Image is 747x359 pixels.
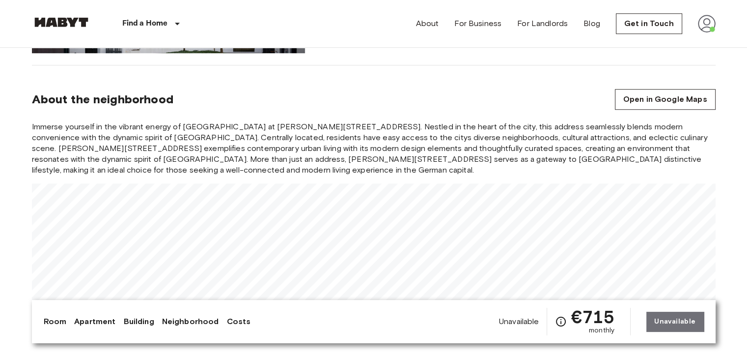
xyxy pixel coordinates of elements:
[162,316,219,328] a: Neighborhood
[616,13,682,34] a: Get in Touch
[226,316,250,328] a: Costs
[583,18,600,30] a: Blog
[698,15,716,32] img: avatar
[589,326,614,335] span: monthly
[454,18,501,30] a: For Business
[32,121,716,176] span: Immerse yourself in the vibrant energy of [GEOGRAPHIC_DATA] at [PERSON_NAME][STREET_ADDRESS]. Nes...
[123,316,154,328] a: Building
[44,316,67,328] a: Room
[615,89,716,110] a: Open in Google Maps
[32,17,91,27] img: Habyt
[122,18,168,30] p: Find a Home
[32,92,173,107] span: About the neighborhood
[555,316,567,328] svg: Check cost overview for full price breakdown. Please note that discounts apply to new joiners onl...
[416,18,439,30] a: About
[74,316,115,328] a: Apartment
[517,18,568,30] a: For Landlords
[571,308,614,326] span: €715
[32,183,716,331] canvas: Map
[499,316,539,327] span: Unavailable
